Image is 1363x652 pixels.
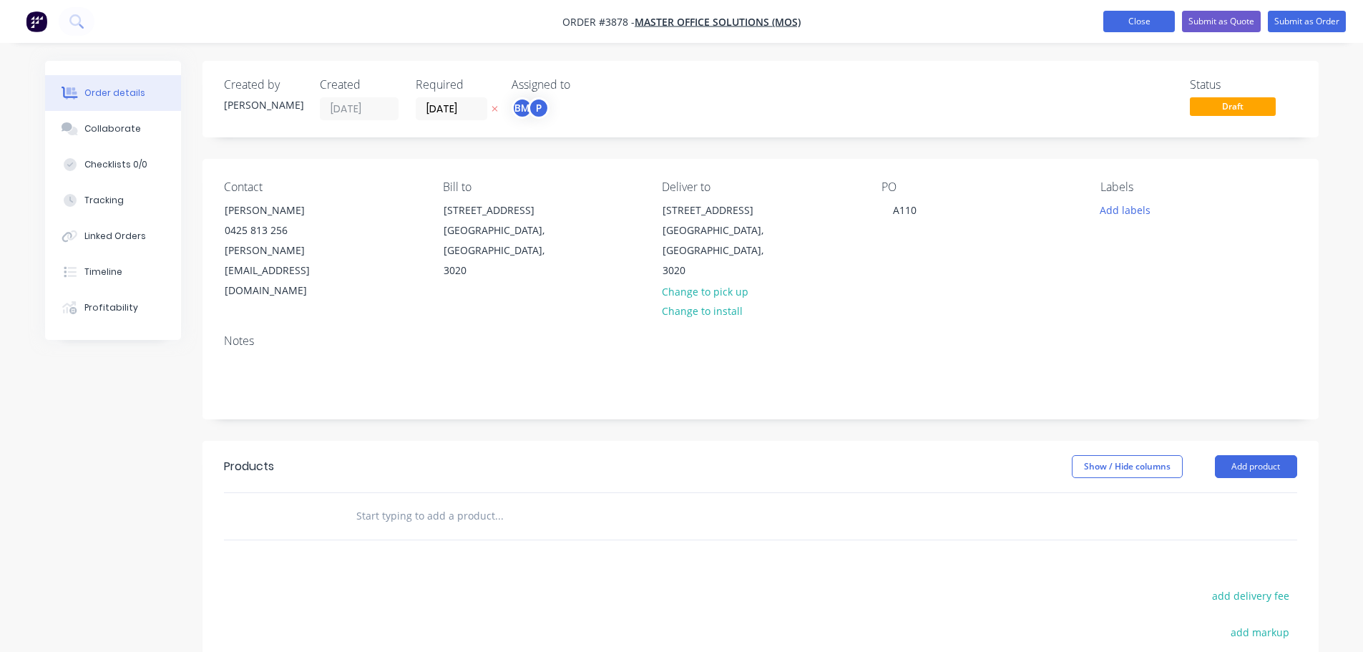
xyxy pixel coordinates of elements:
div: A110 [881,200,928,220]
button: add markup [1223,623,1297,642]
div: Status [1190,78,1297,92]
div: [PERSON_NAME][EMAIL_ADDRESS][DOMAIN_NAME] [225,240,343,301]
div: Collaborate [84,122,141,135]
button: Timeline [45,254,181,290]
input: Start typing to add a product... [356,502,642,530]
button: Checklists 0/0 [45,147,181,183]
div: Deliver to [662,180,858,194]
span: Order #3878 - [562,15,635,29]
div: [STREET_ADDRESS][GEOGRAPHIC_DATA], [GEOGRAPHIC_DATA], 3020 [431,200,575,281]
button: Add product [1215,455,1297,478]
a: Master Office Solutions (MOS) [635,15,801,29]
button: Order details [45,75,181,111]
div: Bill to [443,180,639,194]
div: Created by [224,78,303,92]
div: Tracking [84,194,124,207]
div: Order details [84,87,145,99]
div: [STREET_ADDRESS] [444,200,562,220]
button: Linked Orders [45,218,181,254]
div: Products [224,458,274,475]
button: Submit as Quote [1182,11,1261,32]
div: Notes [224,334,1297,348]
div: BM [512,97,533,119]
button: Submit as Order [1268,11,1346,32]
button: add delivery fee [1205,586,1297,605]
img: Factory [26,11,47,32]
button: Change to install [654,301,750,321]
div: Required [416,78,494,92]
button: Tracking [45,183,181,218]
div: [GEOGRAPHIC_DATA], [GEOGRAPHIC_DATA], 3020 [444,220,562,281]
div: Checklists 0/0 [84,158,147,171]
div: Timeline [84,266,122,278]
button: BMP [512,97,549,119]
div: Labels [1100,180,1296,194]
button: Add labels [1093,200,1158,219]
div: PO [881,180,1078,194]
div: [STREET_ADDRESS] [663,200,781,220]
div: 0425 813 256 [225,220,343,240]
div: [PERSON_NAME]0425 813 256[PERSON_NAME][EMAIL_ADDRESS][DOMAIN_NAME] [212,200,356,301]
div: [PERSON_NAME] [224,97,303,112]
div: [STREET_ADDRESS][GEOGRAPHIC_DATA], [GEOGRAPHIC_DATA], 3020 [650,200,793,281]
button: Close [1103,11,1175,32]
button: Profitability [45,290,181,326]
div: Profitability [84,301,138,314]
span: Draft [1190,97,1276,115]
div: Contact [224,180,420,194]
button: Show / Hide columns [1072,455,1183,478]
div: Assigned to [512,78,655,92]
div: Linked Orders [84,230,146,243]
button: Change to pick up [654,281,756,301]
div: P [528,97,549,119]
div: [PERSON_NAME] [225,200,343,220]
div: [GEOGRAPHIC_DATA], [GEOGRAPHIC_DATA], 3020 [663,220,781,281]
button: Collaborate [45,111,181,147]
div: Created [320,78,399,92]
